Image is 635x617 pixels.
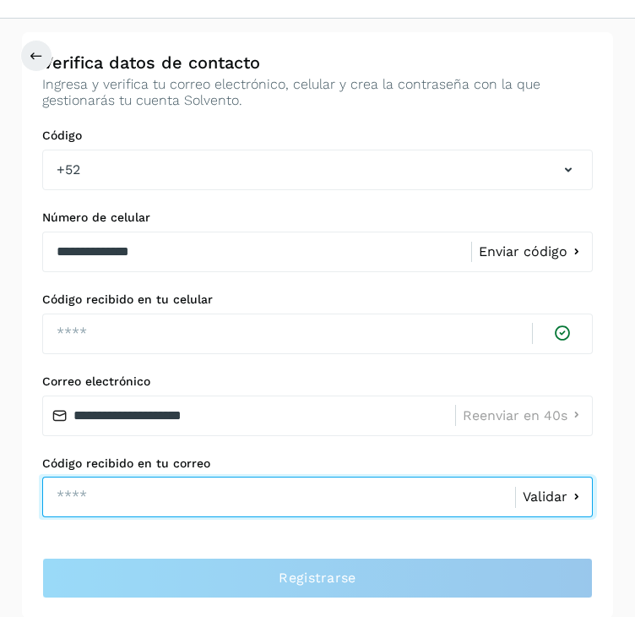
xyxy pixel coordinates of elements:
[523,489,585,506] button: Validar
[479,243,585,261] button: Enviar código
[42,52,593,73] h2: Verifica datos de contacto
[42,292,593,307] label: Código recibido en tu celular
[42,210,593,225] label: Número de celular
[279,569,355,587] span: Registrarse
[523,490,567,504] span: Validar
[463,409,567,423] span: Reenviar en 40s
[42,128,593,143] label: Código
[42,456,593,471] label: Código recibido en tu correo
[42,558,593,598] button: Registrarse
[57,160,80,180] span: +52
[42,374,593,389] label: Correo electrónico
[42,76,593,108] p: Ingresa y verifica tu correo electrónico, celular y crea la contraseña con la que gestionarás tu ...
[479,245,567,259] span: Enviar código
[463,407,585,424] button: Reenviar en 40s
